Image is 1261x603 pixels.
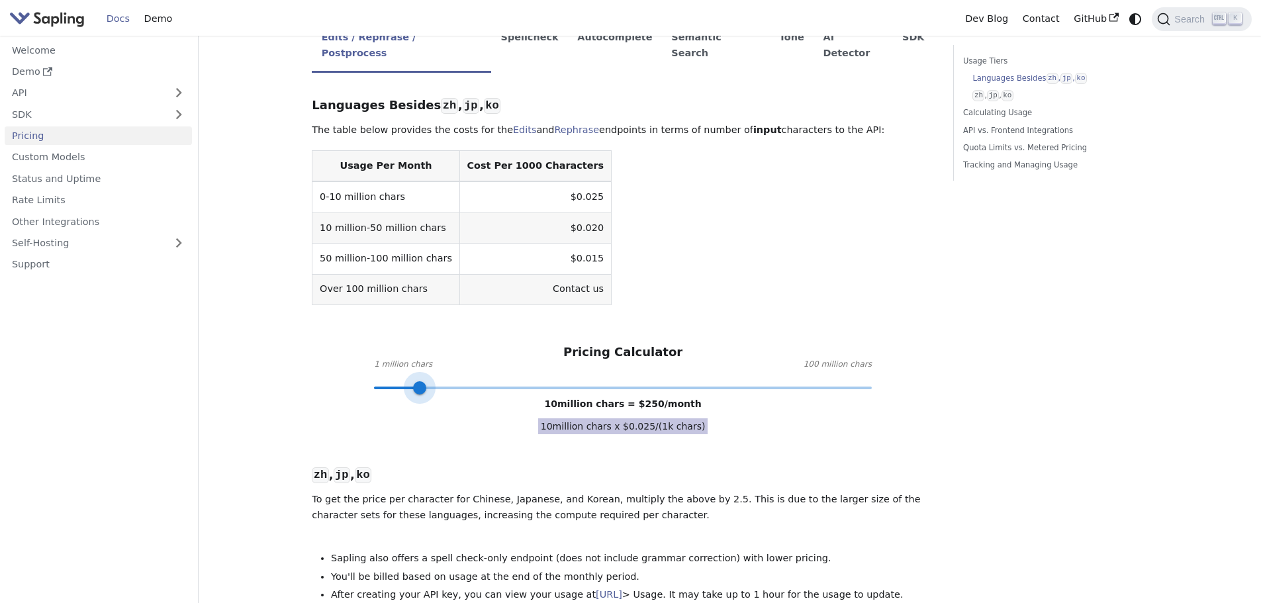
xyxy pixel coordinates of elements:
[312,151,459,182] th: Usage Per Month
[958,9,1015,29] a: Dev Blog
[1002,90,1013,101] code: ko
[312,21,491,73] li: Edits / Rephrase / Postprocess
[972,72,1138,85] a: Languages Besideszh,jp,ko
[804,358,872,371] span: 100 million chars
[312,467,328,483] code: zh
[753,124,782,135] strong: input
[331,569,934,585] li: You'll be billed based on usage at the end of the monthly period.
[312,492,934,524] p: To get the price per character for Chinese, Japanese, and Korean, multiply the above by 2.5. This...
[770,21,814,73] li: Tone
[963,55,1143,68] a: Usage Tiers
[484,98,500,114] code: ko
[1152,7,1251,31] button: Search (Ctrl+K)
[5,83,165,103] a: API
[459,212,611,243] td: $0.020
[513,124,536,135] a: Edits
[459,151,611,182] th: Cost Per 1000 Characters
[1229,13,1242,24] kbd: K
[1015,9,1067,29] a: Contact
[1047,73,1058,84] code: zh
[9,9,89,28] a: Sapling.ai
[545,398,702,409] span: 10 million chars = $ 250 /month
[1060,73,1072,84] code: jp
[987,90,999,101] code: jp
[1066,9,1125,29] a: GitHub
[1075,73,1087,84] code: ko
[963,107,1143,119] a: Calculating Usage
[312,122,934,138] p: The table below provides the costs for the and endpoints in terms of number of characters to the ...
[459,244,611,274] td: $0.015
[5,255,192,274] a: Support
[355,467,371,483] code: ko
[563,345,682,360] h3: Pricing Calculator
[5,40,192,60] a: Welcome
[568,21,662,73] li: Autocomplete
[312,98,934,113] h3: Languages Besides , ,
[463,98,479,114] code: jp
[491,21,568,73] li: Spellcheck
[312,467,934,483] h3: , ,
[312,181,459,212] td: 0-10 million chars
[538,418,708,434] span: 10 million chars x $ 0.025 /(1k chars)
[312,244,459,274] td: 50 million-100 million chars
[5,169,192,188] a: Status and Uptime
[972,89,1138,102] a: zh,jp,ko
[165,83,192,103] button: Expand sidebar category 'API'
[334,467,350,483] code: jp
[331,587,934,603] li: After creating your API key, you can view your usage at > Usage. It may take up to 1 hour for the...
[5,126,192,146] a: Pricing
[331,551,934,567] li: Sapling also offers a spell check-only endpoint (does not include grammar correction) with lower ...
[99,9,137,29] a: Docs
[5,234,192,253] a: Self-Hosting
[459,274,611,304] td: Contact us
[312,212,459,243] td: 10 million-50 million chars
[893,21,934,73] li: SDK
[1170,14,1213,24] span: Search
[554,124,599,135] a: Rephrase
[165,105,192,124] button: Expand sidebar category 'SDK'
[5,212,192,231] a: Other Integrations
[9,9,85,28] img: Sapling.ai
[814,21,893,73] li: AI Detector
[596,589,622,600] a: [URL]
[312,274,459,304] td: Over 100 million chars
[459,181,611,212] td: $0.025
[963,159,1143,171] a: Tracking and Managing Usage
[1126,9,1145,28] button: Switch between dark and light mode (currently system mode)
[5,191,192,210] a: Rate Limits
[5,148,192,167] a: Custom Models
[5,62,192,81] a: Demo
[972,90,984,101] code: zh
[441,98,457,114] code: zh
[374,358,432,371] span: 1 million chars
[662,21,770,73] li: Semantic Search
[137,9,179,29] a: Demo
[963,142,1143,154] a: Quota Limits vs. Metered Pricing
[5,105,165,124] a: SDK
[963,124,1143,137] a: API vs. Frontend Integrations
